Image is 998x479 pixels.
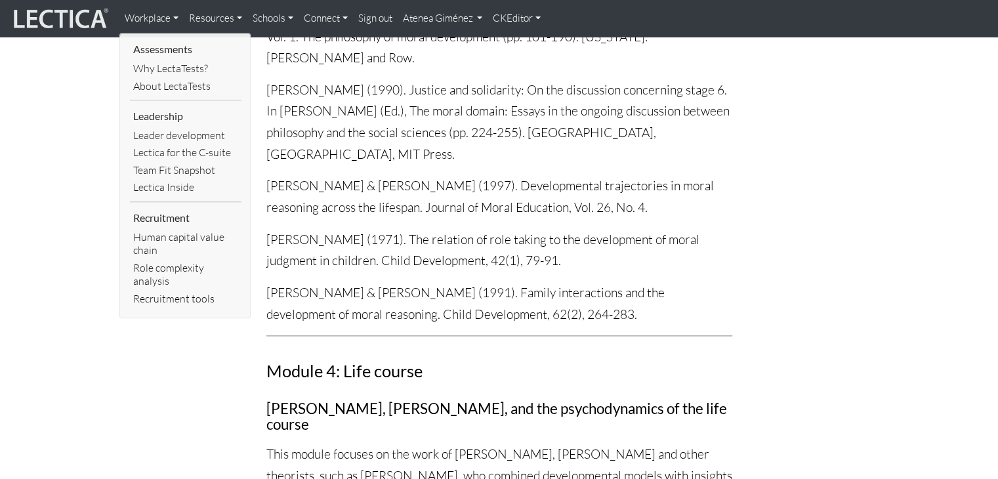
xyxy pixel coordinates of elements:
[130,178,241,196] a: Lectica Inside
[130,77,241,95] a: About LectaTests
[266,175,732,218] p: [PERSON_NAME] & [PERSON_NAME] (1997). Developmental trajectories in moral reasoning across the li...
[130,127,241,144] a: Leader development
[130,106,241,127] li: Leadership
[10,6,109,31] img: lecticalive
[247,5,299,31] a: Schools
[130,259,241,290] a: Role complexity analysis
[130,39,241,60] li: Assessments
[130,207,241,228] li: Recruitment
[266,362,732,380] h3: Module 4: Life course
[266,79,732,165] p: [PERSON_NAME] (1990). Justice and solidarity: On the discussion concerning stage 6. In [PERSON_NA...
[266,401,732,433] h4: [PERSON_NAME], [PERSON_NAME], and the psychodynamics of the life course
[130,228,241,259] a: Human capital value chain
[130,144,241,161] a: Lectica for the C-suite
[130,60,241,77] a: Why LectaTests?
[266,229,732,272] p: [PERSON_NAME] (1971). The relation of role taking to the development of moral judgment in childre...
[266,282,732,325] p: [PERSON_NAME] & [PERSON_NAME] (1991). Family interactions and the development of moral reasoning....
[184,5,247,31] a: Resources
[299,5,353,31] a: Connect
[119,5,184,31] a: Workplace
[488,5,546,31] a: CKEditor
[130,290,241,308] a: Recruitment tools
[353,5,398,31] a: Sign out
[398,5,488,31] a: Atenea Giménez
[130,161,241,179] a: Team Fit Snapshot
